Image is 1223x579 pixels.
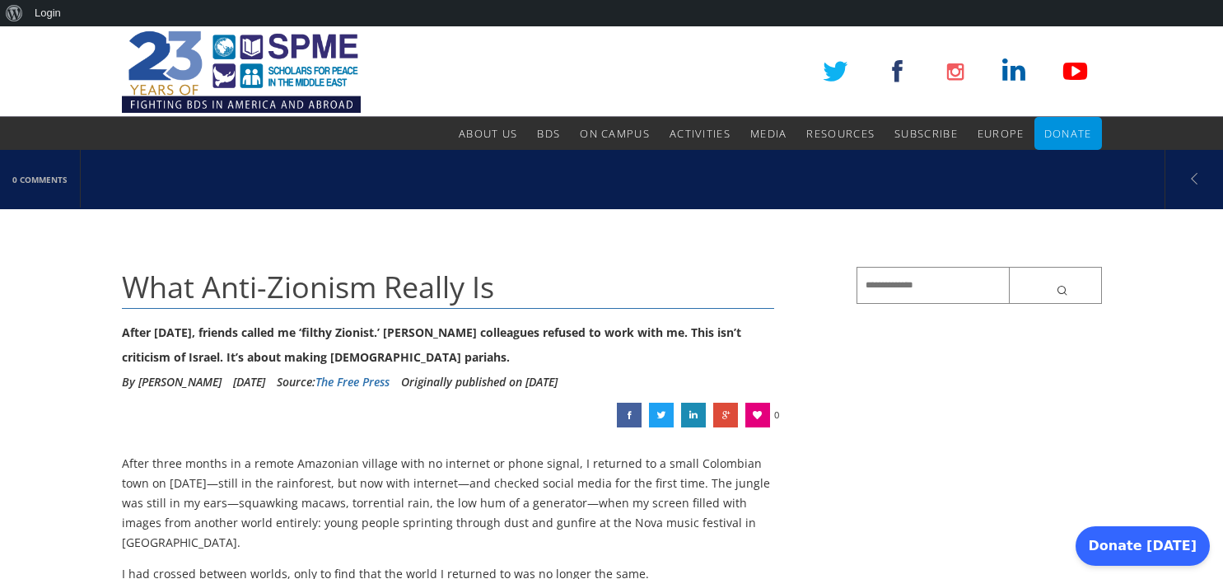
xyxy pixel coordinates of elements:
span: Activities [670,126,731,141]
div: After [DATE], friends called me ‘filthy Zionist.’ [PERSON_NAME] colleagues refused to work with m... [122,320,775,370]
a: What Anti-Zionism Really Is [681,403,706,427]
li: By [PERSON_NAME] [122,370,222,395]
span: About Us [459,126,517,141]
a: Europe [978,117,1025,150]
a: Activities [670,117,731,150]
li: Originally published on [DATE] [401,370,558,395]
span: Media [750,126,787,141]
span: Donate [1044,126,1092,141]
img: SPME [122,26,361,117]
a: Donate [1044,117,1092,150]
div: Source: [277,370,390,395]
a: Resources [806,117,875,150]
span: Subscribe [894,126,958,141]
span: What Anti-Zionism Really Is [122,267,494,307]
span: On Campus [580,126,650,141]
a: BDS [537,117,560,150]
a: The Free Press [315,374,390,390]
a: What Anti-Zionism Really Is [617,403,642,427]
a: On Campus [580,117,650,150]
a: What Anti-Zionism Really Is [649,403,674,427]
span: Resources [806,126,875,141]
a: What Anti-Zionism Really Is [713,403,738,427]
p: After three months in a remote Amazonian village with no internet or phone signal, I returned to ... [122,454,775,552]
span: BDS [537,126,560,141]
span: Europe [978,126,1025,141]
li: [DATE] [233,370,265,395]
a: Subscribe [894,117,958,150]
a: About Us [459,117,517,150]
span: 0 [774,403,779,427]
a: Media [750,117,787,150]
